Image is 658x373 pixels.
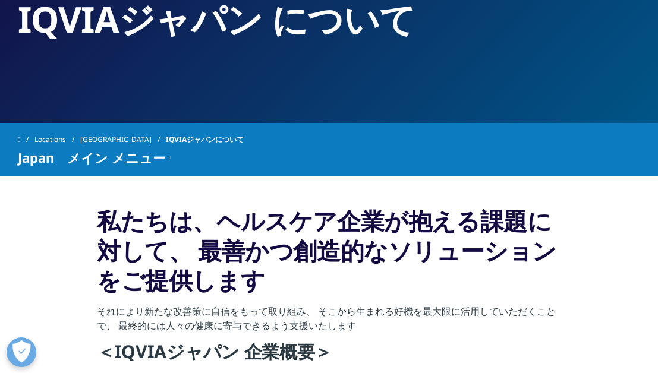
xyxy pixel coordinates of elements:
p: それにより新たな改善策に自信をもって取り組み、 そこから生まれる好機を最大限に活用していただくことで、 最終的には人々の健康に寄与できるよう支援いたします [97,304,561,340]
a: Locations [34,129,80,150]
span: IQVIAジャパンについて [166,129,244,150]
span: Japan メイン メニュー [18,150,166,165]
a: [GEOGRAPHIC_DATA] [80,129,166,150]
h3: 私たちは、ヘルスケア企業が抱える課題に対して、 最善かつ創造的なソリューションをご提供します [97,206,561,304]
button: 優先設定センターを開く [7,337,36,367]
h4: ＜IQVIAジャパン 企業概要＞ [97,340,561,372]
